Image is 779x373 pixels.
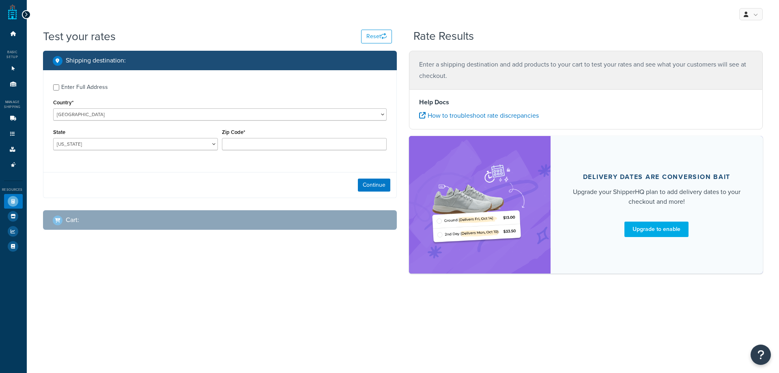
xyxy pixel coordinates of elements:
a: How to troubleshoot rate discrepancies [419,111,539,120]
h2: Cart : [66,216,79,224]
h2: Rate Results [413,30,474,43]
div: Upgrade your ShipperHQ plan to add delivery dates to your checkout and more! [570,187,743,207]
button: Open Resource Center [751,345,771,365]
button: Reset [361,30,392,43]
li: Dashboard [4,26,23,41]
li: Websites [4,61,23,76]
button: Continue [358,179,390,192]
li: Analytics [4,224,23,239]
div: Delivery dates are conversion bait [583,173,731,181]
img: feature-image-bc-ddt-29f5f3347fd16b343e3944f0693b5c204e21c40c489948f4415d4740862b0302.png [429,148,530,261]
li: Carriers [4,111,23,126]
div: Enter Full Address [61,82,108,93]
li: Shipping Rules [4,127,23,142]
p: Enter a shipping destination and add products to your cart to test your rates and see what your c... [419,59,753,82]
h4: Help Docs [419,97,753,107]
li: Test Your Rates [4,194,23,209]
li: Advanced Features [4,157,23,172]
input: Enter Full Address [53,84,59,91]
label: Zip Code* [222,129,245,135]
li: Boxes [4,142,23,157]
h2: Shipping destination : [66,57,126,64]
li: Origins [4,77,23,92]
label: Country* [53,99,73,106]
label: State [53,129,65,135]
li: Help Docs [4,239,23,254]
li: Marketplace [4,209,23,224]
a: Upgrade to enable [624,222,689,237]
h1: Test your rates [43,28,116,44]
